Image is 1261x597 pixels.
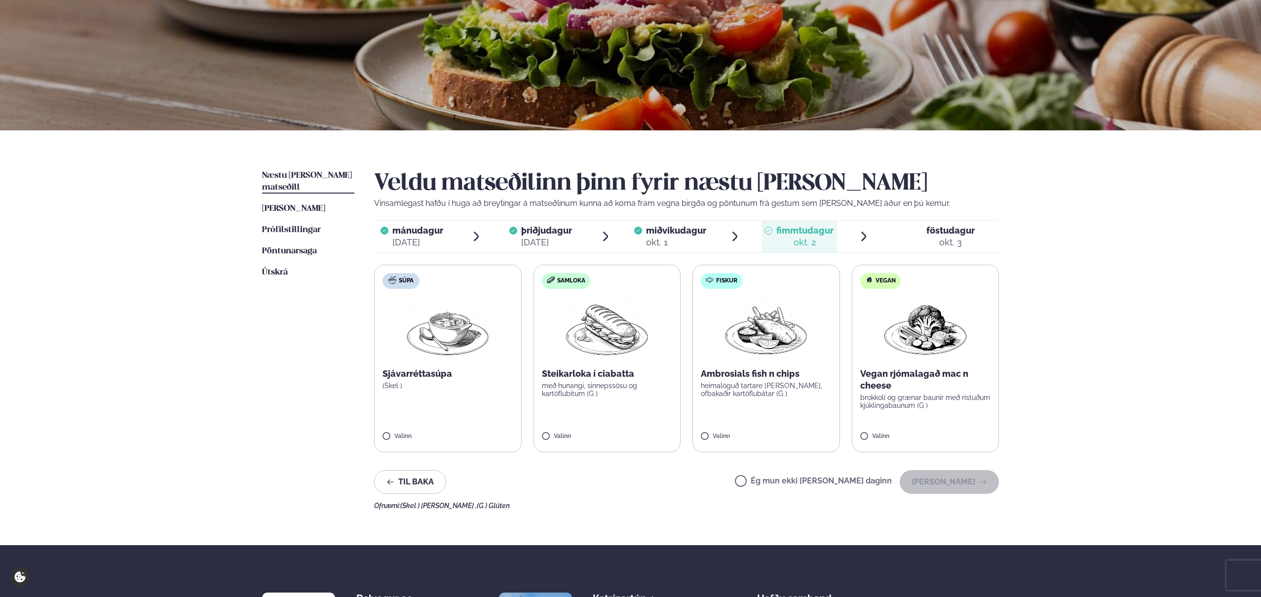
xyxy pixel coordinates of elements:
[10,567,30,587] a: Cookie settings
[557,277,585,285] span: Samloka
[706,276,714,284] img: fish.svg
[926,225,975,236] span: föstudagur
[716,277,737,285] span: Fiskur
[262,171,352,192] span: Næstu [PERSON_NAME] matseðill
[477,502,510,510] span: (G ) Glúten
[542,368,673,380] p: Steikarloka í ciabatta
[392,225,443,236] span: mánudagur
[262,170,354,194] a: Næstu [PERSON_NAME] matseðill
[400,502,477,510] span: (Skel ) [PERSON_NAME] ,
[646,237,706,248] div: okt. 1
[776,225,834,236] span: fimmtudagur
[399,277,414,285] span: Súpa
[926,237,975,248] div: okt. 3
[547,277,555,283] img: sandwich-new-16px.svg
[392,237,443,248] div: [DATE]
[876,277,896,285] span: Vegan
[900,470,999,494] button: [PERSON_NAME]
[374,198,999,209] p: Vinsamlegast hafðu í huga að breytingar á matseðlinum kunna að koma fram vegna birgða og pöntunum...
[542,382,673,398] p: með hunangi, sinnepssósu og kartöflubitum (G )
[521,225,572,236] span: þriðjudagur
[262,267,288,279] a: Útskrá
[860,394,991,409] p: brokkolí og grænar baunir með ristuðum kjúklingabaunum (G )
[404,297,491,360] img: Soup.png
[262,226,321,234] span: Prófílstillingar
[382,368,513,380] p: Sjávarréttasúpa
[776,237,834,248] div: okt. 2
[374,502,999,510] div: Ofnæmi:
[521,237,572,248] div: [DATE]
[374,170,999,198] h2: Veldu matseðilinn þinn fyrir næstu [PERSON_NAME]
[860,368,991,392] p: Vegan rjómalagað mac n cheese
[701,382,832,398] p: heimalöguð tartare [PERSON_NAME], ofbakaðir kartöflubátar (G )
[262,245,317,257] a: Pöntunarsaga
[262,204,325,213] span: [PERSON_NAME]
[262,224,321,236] a: Prófílstillingar
[262,268,288,277] span: Útskrá
[262,203,325,215] a: [PERSON_NAME]
[388,276,396,284] img: soup.svg
[564,297,650,360] img: Panini.png
[701,368,832,380] p: Ambrosials fish n chips
[382,382,513,390] p: (Skel )
[865,276,873,284] img: Vegan.svg
[646,225,706,236] span: miðvikudagur
[374,470,446,494] button: Til baka
[262,247,317,255] span: Pöntunarsaga
[723,297,809,360] img: Fish-Chips.png
[882,297,969,360] img: Vegan.png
